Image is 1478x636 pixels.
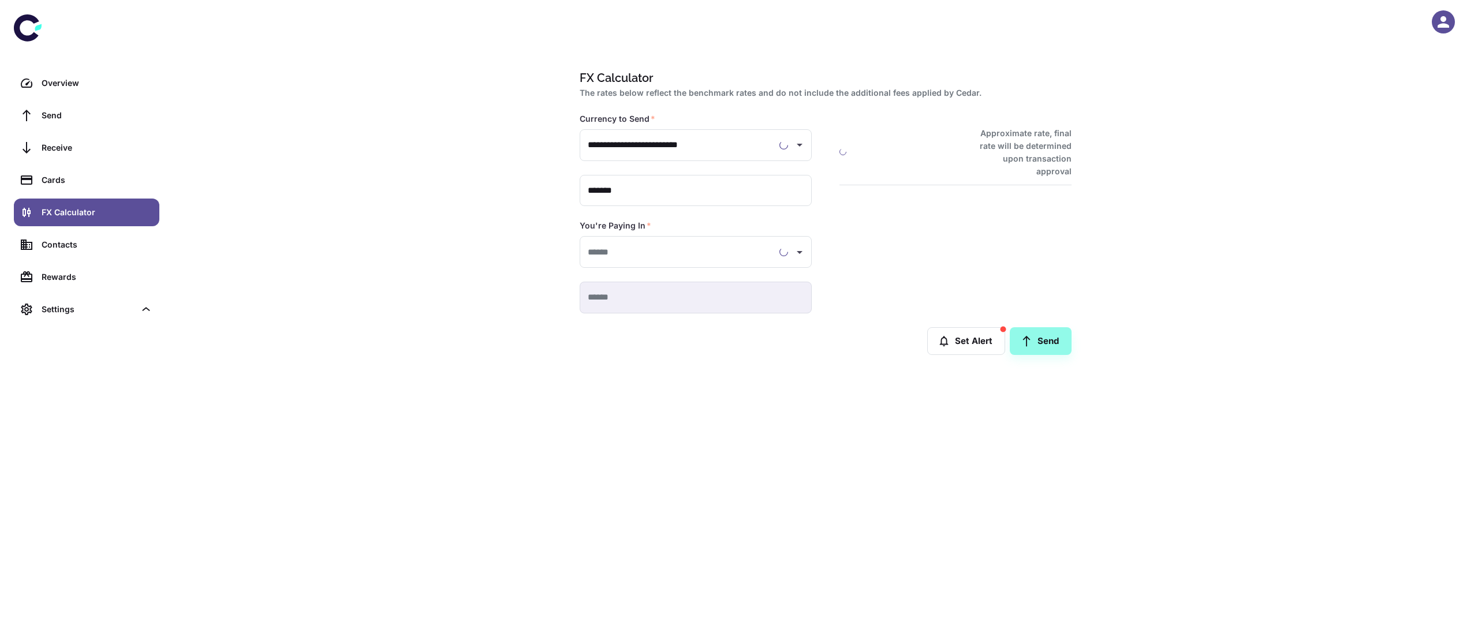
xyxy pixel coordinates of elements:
[42,238,152,251] div: Contacts
[42,174,152,186] div: Cards
[14,69,159,97] a: Overview
[42,77,152,89] div: Overview
[1010,327,1072,355] a: Send
[14,231,159,259] a: Contacts
[14,199,159,226] a: FX Calculator
[14,295,159,323] div: Settings
[14,134,159,162] a: Receive
[42,271,152,283] div: Rewards
[792,244,808,260] button: Open
[967,127,1072,178] h6: Approximate rate, final rate will be determined upon transaction approval
[792,137,808,153] button: Open
[580,113,655,125] label: Currency to Send
[42,206,152,219] div: FX Calculator
[927,327,1005,355] button: Set Alert
[42,141,152,154] div: Receive
[42,303,135,316] div: Settings
[14,102,159,129] a: Send
[14,263,159,291] a: Rewards
[42,109,152,122] div: Send
[580,220,651,231] label: You're Paying In
[580,69,1067,87] h1: FX Calculator
[14,166,159,194] a: Cards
